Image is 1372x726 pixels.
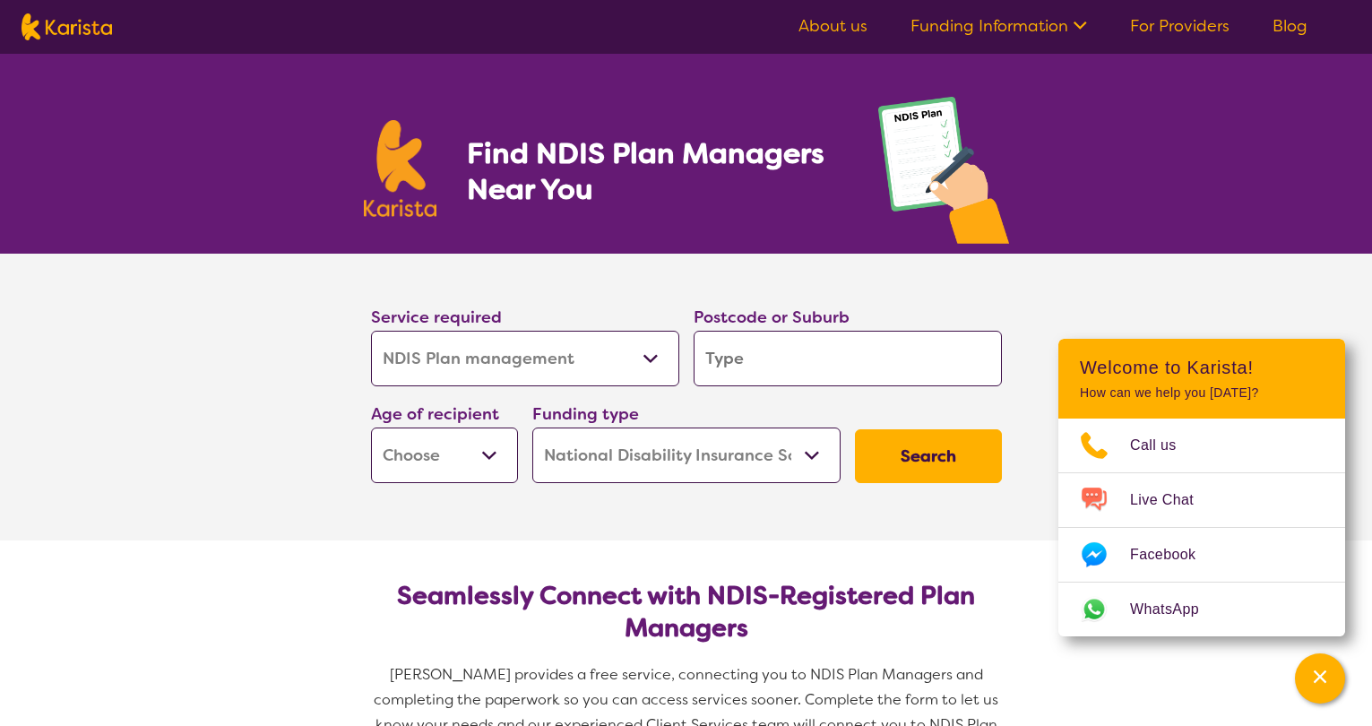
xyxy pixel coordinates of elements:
[1130,15,1230,37] a: For Providers
[855,429,1002,483] button: Search
[467,135,841,207] h1: Find NDIS Plan Managers Near You
[910,15,1087,37] a: Funding Information
[1130,432,1198,459] span: Call us
[385,580,988,644] h2: Seamlessly Connect with NDIS-Registered Plan Managers
[694,307,850,328] label: Postcode or Suburb
[364,120,437,217] img: Karista logo
[878,97,1009,254] img: plan-management
[1295,653,1345,704] button: Channel Menu
[694,331,1002,386] input: Type
[1058,339,1345,636] div: Channel Menu
[1080,385,1324,401] p: How can we help you [DATE]?
[1058,583,1345,636] a: Web link opens in a new tab.
[371,307,502,328] label: Service required
[1130,541,1217,568] span: Facebook
[532,403,639,425] label: Funding type
[798,15,867,37] a: About us
[1080,357,1324,378] h2: Welcome to Karista!
[371,403,499,425] label: Age of recipient
[1130,487,1215,514] span: Live Chat
[22,13,112,40] img: Karista logo
[1058,419,1345,636] ul: Choose channel
[1273,15,1307,37] a: Blog
[1130,596,1221,623] span: WhatsApp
